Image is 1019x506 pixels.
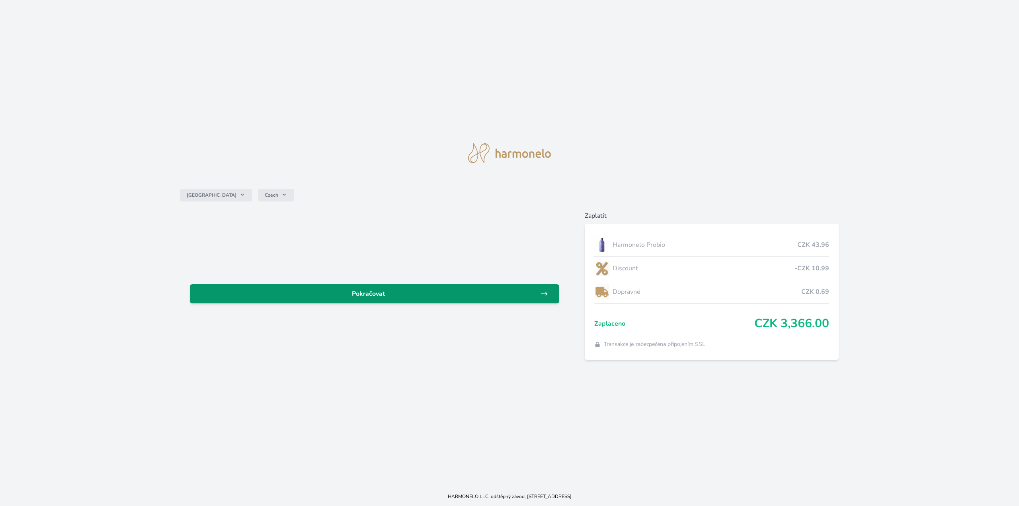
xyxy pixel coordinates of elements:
[585,211,838,221] h6: Zaplatit
[754,316,829,331] span: CZK 3,366.00
[594,319,754,328] span: Zaplaceno
[594,235,609,255] img: CLEAN_PROBIO_se_stinem_x-lo.jpg
[190,284,559,303] a: Pokračovat
[795,264,829,273] span: -CZK 10.99
[468,143,551,163] img: logo.svg
[613,287,801,297] span: Dopravné
[613,240,797,250] span: Harmonelo Probio
[187,192,236,198] span: [GEOGRAPHIC_DATA]
[801,287,829,297] span: CZK 0.69
[604,340,705,348] span: Transakce je zabezpečena připojením SSL
[797,240,829,250] span: CZK 43.96
[594,282,609,302] img: delivery-lo.png
[265,192,278,198] span: Czech
[258,189,294,201] button: Czech
[180,189,252,201] button: [GEOGRAPHIC_DATA]
[594,258,609,278] img: discount-lo.png
[613,264,794,273] span: Discount
[196,289,540,299] span: Pokračovat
